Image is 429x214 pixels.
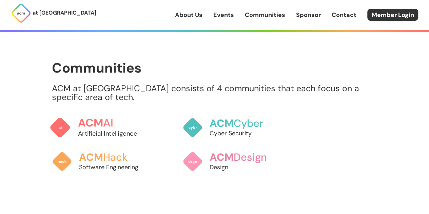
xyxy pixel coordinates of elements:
span: ACM [210,151,234,164]
span: ACM [78,116,103,130]
h3: Cyber [210,118,281,129]
p: ACM at [GEOGRAPHIC_DATA] consists of 4 communities that each focus on a specific area of tech. [52,84,377,102]
h3: Design [210,152,281,163]
p: Cyber Security [210,129,281,138]
span: ACM [210,117,234,130]
h3: Hack [79,152,150,163]
p: at [GEOGRAPHIC_DATA] [33,8,96,17]
img: ACM Logo [11,3,31,23]
a: ACMDesignDesign [182,144,281,178]
p: Artificial Intelligence [78,129,153,138]
a: ACMAIArtificial Intelligence [49,110,153,145]
a: About Us [175,11,202,19]
span: ACM [79,151,103,164]
img: ACM Cyber [182,117,203,138]
p: Software Engineering [79,163,150,172]
a: at [GEOGRAPHIC_DATA] [11,3,96,23]
a: Communities [245,11,285,19]
a: ACMHackSoftware Engineering [52,144,150,178]
a: Sponsor [296,11,321,19]
a: ACMCyberCyber Security [182,111,281,144]
img: ACM Hack [52,151,72,172]
h1: Communities [52,60,377,75]
a: Events [213,11,234,19]
p: Design [210,163,281,172]
a: Contact [332,11,356,19]
a: Member Login [367,9,418,21]
img: ACM Design [182,151,203,172]
h3: AI [78,117,153,129]
img: ACM AI [49,117,71,138]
